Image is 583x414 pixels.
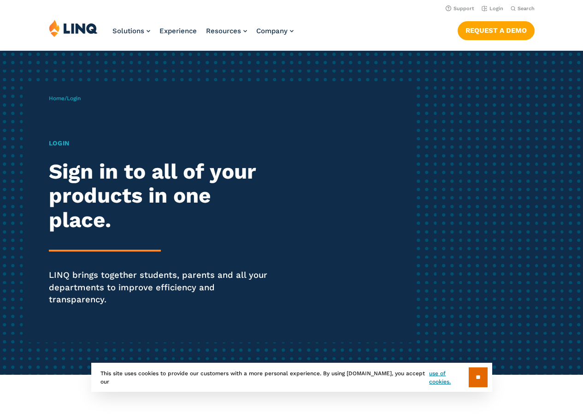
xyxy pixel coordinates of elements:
[206,27,241,35] span: Resources
[91,363,492,392] div: This site uses cookies to provide our customers with a more personal experience. By using [DOMAIN...
[206,27,247,35] a: Resources
[49,160,273,233] h2: Sign in to all of your products in one place.
[446,6,474,12] a: Support
[67,95,81,102] span: Login
[49,138,273,148] h1: Login
[159,27,197,35] a: Experience
[112,19,294,50] nav: Primary Navigation
[518,6,535,12] span: Search
[112,27,144,35] span: Solutions
[256,27,294,35] a: Company
[49,95,81,102] span: /
[511,5,535,12] button: Open Search Bar
[49,269,273,306] p: LINQ brings together students, parents and all your departments to improve efficiency and transpa...
[49,19,98,37] img: LINQ | K‑12 Software
[256,27,288,35] span: Company
[112,27,150,35] a: Solutions
[458,19,535,40] nav: Button Navigation
[458,21,535,40] a: Request a Demo
[482,6,503,12] a: Login
[429,369,468,386] a: use of cookies.
[49,95,65,102] a: Home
